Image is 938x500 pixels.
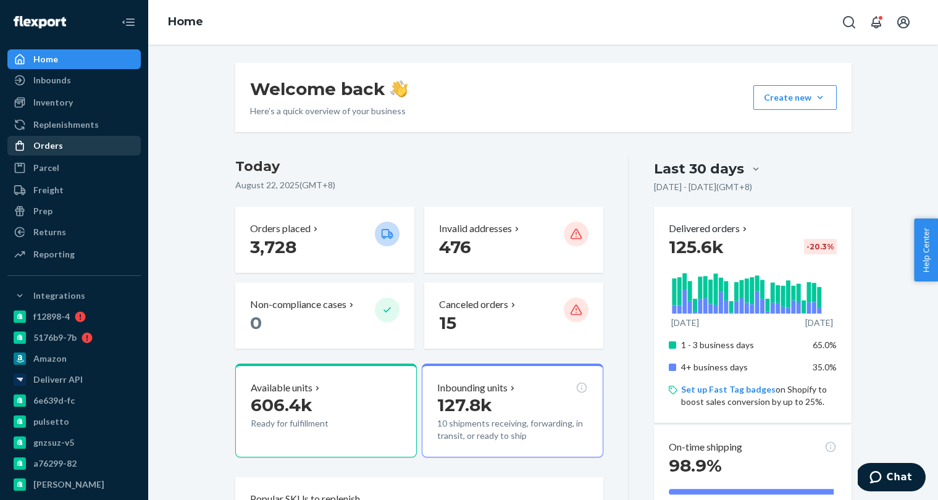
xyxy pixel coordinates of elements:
[669,440,742,454] p: On-time shipping
[669,455,722,476] span: 98.9%
[439,312,456,333] span: 15
[439,298,508,312] p: Canceled orders
[7,201,141,221] a: Prep
[251,417,365,430] p: Ready for fulfillment
[250,298,346,312] p: Non-compliance cases
[33,436,74,449] div: gnzsuz-v5
[7,158,141,178] a: Parcel
[14,16,66,28] img: Flexport logo
[804,239,837,254] div: -20.3 %
[7,307,141,327] a: f12898-4
[7,391,141,410] a: 6e639d-fc
[681,384,776,394] a: Set up Fast Tag badges
[7,433,141,452] a: gnzsuz-v5
[7,115,141,135] a: Replenishments
[914,219,938,281] button: Help Center
[437,417,588,442] p: 10 shipments receiving, forwarding, in transit, or ready to ship
[681,339,803,351] p: 1 - 3 business days
[837,10,861,35] button: Open Search Box
[33,248,75,260] div: Reporting
[33,226,66,238] div: Returns
[33,119,99,131] div: Replenishments
[116,10,141,35] button: Close Navigation
[33,331,77,344] div: 5176b9-7b
[33,96,73,109] div: Inventory
[250,236,296,257] span: 3,728
[158,4,213,40] ol: breadcrumbs
[235,207,414,273] button: Orders placed 3,728
[33,415,69,428] div: pulsetto
[813,340,837,350] span: 65.0%
[681,383,836,408] p: on Shopify to boost sales conversion by up to 25%.
[235,364,417,457] button: Available units606.4kReady for fulfillment
[813,362,837,372] span: 35.0%
[7,370,141,390] a: Deliverr API
[33,184,64,196] div: Freight
[422,364,603,457] button: Inbounding units127.8k10 shipments receiving, forwarding, in transit, or ready to ship
[235,283,414,349] button: Non-compliance cases 0
[437,381,508,395] p: Inbounding units
[669,222,750,236] button: Delivered orders
[891,10,916,35] button: Open account menu
[235,157,604,177] h3: Today
[7,349,141,369] a: Amazon
[7,328,141,348] a: 5176b9-7b
[33,373,83,386] div: Deliverr API
[235,179,604,191] p: August 22, 2025 ( GMT+8 )
[33,74,71,86] div: Inbounds
[437,394,492,415] span: 127.8k
[7,286,141,306] button: Integrations
[424,283,603,349] button: Canceled orders 15
[33,140,63,152] div: Orders
[439,236,471,257] span: 476
[33,310,70,323] div: f12898-4
[7,222,141,242] a: Returns
[33,352,67,365] div: Amazon
[250,222,311,236] p: Orders placed
[681,361,803,373] p: 4+ business days
[7,412,141,431] a: pulsetto
[7,475,141,494] a: [PERSON_NAME]
[33,478,104,491] div: [PERSON_NAME]
[168,15,203,28] a: Home
[7,70,141,90] a: Inbounds
[250,312,262,333] span: 0
[390,80,408,98] img: hand-wave emoji
[439,222,512,236] p: Invalid addresses
[33,205,52,217] div: Prep
[671,317,699,329] p: [DATE]
[7,93,141,112] a: Inventory
[858,463,926,494] iframe: Opens a widget where you can chat to one of our agents
[251,394,312,415] span: 606.4k
[864,10,889,35] button: Open notifications
[7,180,141,200] a: Freight
[33,394,75,407] div: 6e639d-fc
[654,181,752,193] p: [DATE] - [DATE] ( GMT+8 )
[424,207,603,273] button: Invalid addresses 476
[654,159,744,178] div: Last 30 days
[250,105,408,117] p: Here’s a quick overview of your business
[250,78,408,100] h1: Welcome back
[7,136,141,156] a: Orders
[33,290,85,302] div: Integrations
[7,244,141,264] a: Reporting
[7,454,141,473] a: a76299-82
[251,381,312,395] p: Available units
[33,53,58,65] div: Home
[33,162,59,174] div: Parcel
[33,457,77,470] div: a76299-82
[753,85,837,110] button: Create new
[669,236,724,257] span: 125.6k
[805,317,833,329] p: [DATE]
[7,49,141,69] a: Home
